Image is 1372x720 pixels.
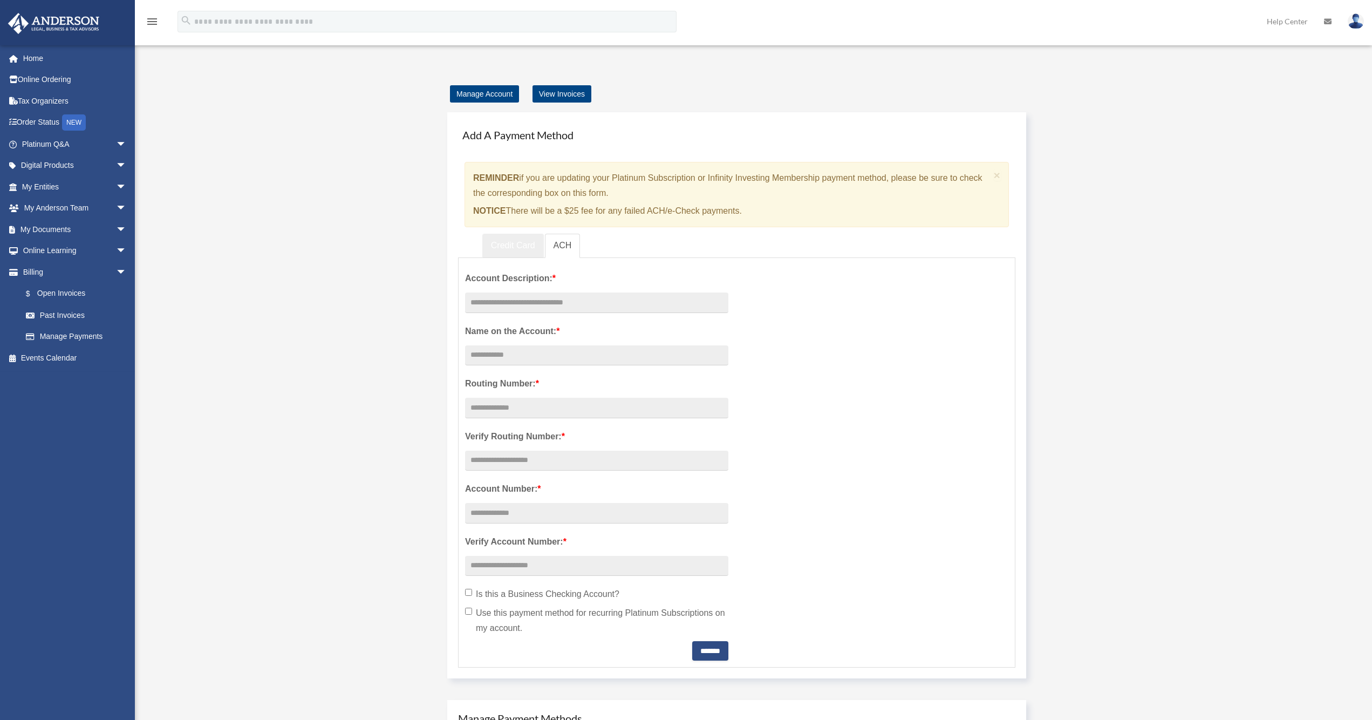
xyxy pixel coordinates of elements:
label: Routing Number: [465,376,728,391]
span: arrow_drop_down [116,176,138,198]
label: Account Description: [465,271,728,286]
strong: NOTICE [473,206,506,215]
a: $Open Invoices [15,283,143,305]
a: Order StatusNEW [8,112,143,134]
a: View Invoices [533,85,591,103]
a: My Entitiesarrow_drop_down [8,176,143,198]
a: Home [8,47,143,69]
span: $ [32,287,37,301]
a: Tax Organizers [8,90,143,112]
label: Account Number: [465,481,728,497]
label: Is this a Business Checking Account? [465,587,728,602]
a: My Documentsarrow_drop_down [8,219,143,240]
a: Online Ordering [8,69,143,91]
span: arrow_drop_down [116,133,138,155]
span: arrow_drop_down [116,155,138,177]
input: Is this a Business Checking Account? [465,589,472,596]
p: There will be a $25 fee for any failed ACH/e-Check payments. [473,203,989,219]
a: ACH [545,234,581,258]
i: menu [146,15,159,28]
label: Name on the Account: [465,324,728,339]
label: Verify Account Number: [465,534,728,549]
span: arrow_drop_down [116,219,138,241]
a: Platinum Q&Aarrow_drop_down [8,133,143,155]
span: arrow_drop_down [116,261,138,283]
a: Past Invoices [15,304,143,326]
button: Close [994,169,1001,181]
a: Billingarrow_drop_down [8,261,143,283]
a: Digital Productsarrow_drop_down [8,155,143,176]
div: NEW [62,114,86,131]
span: × [994,169,1001,181]
input: Use this payment method for recurring Platinum Subscriptions on my account. [465,608,472,615]
img: User Pic [1348,13,1364,29]
span: arrow_drop_down [116,240,138,262]
i: search [180,15,192,26]
label: Verify Routing Number: [465,429,728,444]
a: Online Learningarrow_drop_down [8,240,143,262]
a: My Anderson Teamarrow_drop_down [8,198,143,219]
strong: REMINDER [473,173,519,182]
div: if you are updating your Platinum Subscription or Infinity Investing Membership payment method, p... [465,162,1009,227]
a: Credit Card [482,234,544,258]
a: Manage Account [450,85,519,103]
span: arrow_drop_down [116,198,138,220]
img: Anderson Advisors Platinum Portal [5,13,103,34]
a: menu [146,19,159,28]
a: Events Calendar [8,347,143,369]
label: Use this payment method for recurring Platinum Subscriptions on my account. [465,606,728,636]
h4: Add A Payment Method [458,123,1015,147]
a: Manage Payments [15,326,138,348]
